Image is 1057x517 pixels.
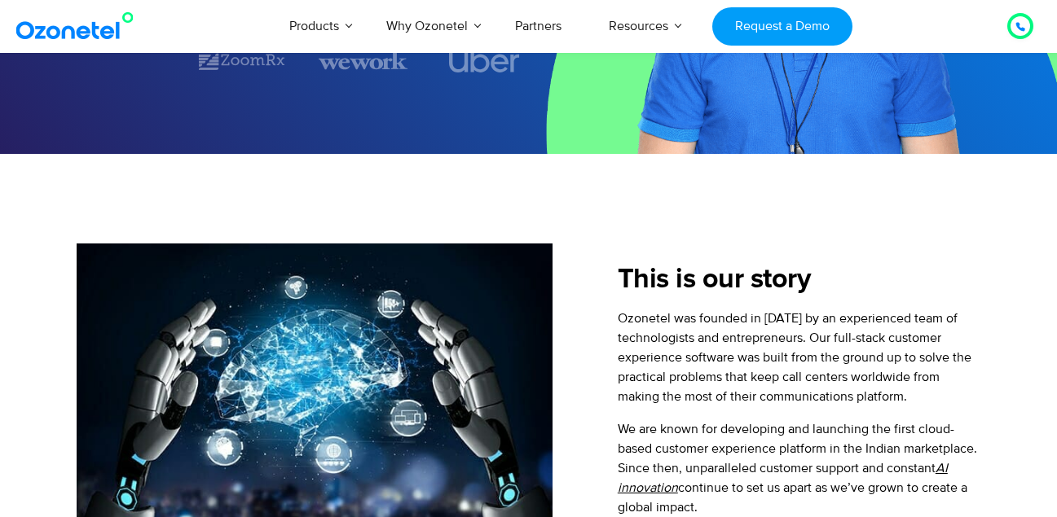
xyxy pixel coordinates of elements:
div: 4 / 7 [440,48,529,72]
div: 1 / 7 [77,50,165,70]
div: 2 / 7 [197,46,286,74]
div: Image Carousel [77,46,529,74]
h2: This is our story [618,264,980,296]
u: AI innovation [618,460,948,496]
p: We are known for developing and launching the first cloud-based customer experience platform in t... [618,419,980,517]
img: zoomrx [197,46,286,74]
a: Request a Demo [712,7,852,46]
img: uber [449,48,520,72]
img: wework [319,46,407,74]
div: 3 / 7 [319,46,407,74]
p: Ozonetel was founded in [DATE] by an experienced team of technologists and entrepreneurs. Our ful... [618,309,980,406]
